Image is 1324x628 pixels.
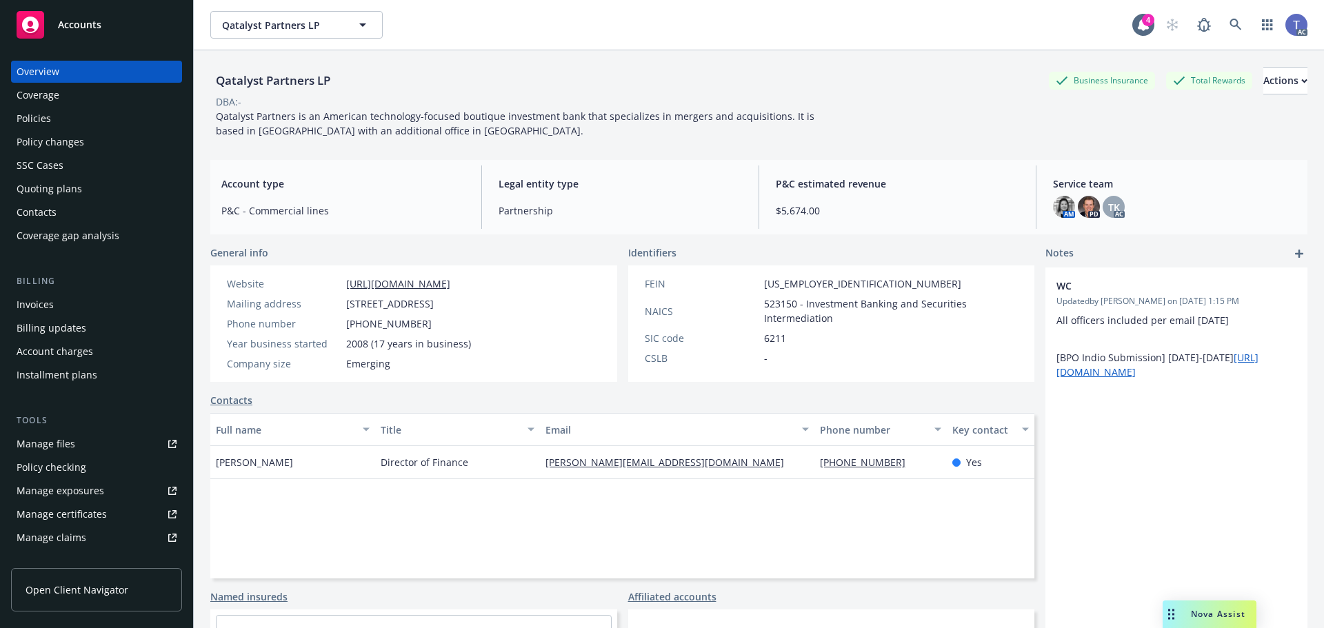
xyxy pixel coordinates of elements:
[11,341,182,363] a: Account charges
[11,456,182,478] a: Policy checking
[645,331,759,345] div: SIC code
[1285,14,1307,36] img: photo
[346,316,432,331] span: [PHONE_NUMBER]
[11,414,182,427] div: Tools
[11,433,182,455] a: Manage files
[1166,72,1252,89] div: Total Rewards
[227,276,341,291] div: Website
[1191,608,1245,620] span: Nova Assist
[17,108,51,130] div: Policies
[764,331,786,345] span: 6211
[1254,11,1281,39] a: Switch app
[11,84,182,106] a: Coverage
[17,84,59,106] div: Coverage
[1108,200,1120,214] span: TK
[11,154,182,176] a: SSC Cases
[17,341,93,363] div: Account charges
[1056,295,1296,307] span: Updated by [PERSON_NAME] on [DATE] 1:15 PM
[1291,245,1307,262] a: add
[346,356,390,371] span: Emerging
[381,455,468,469] span: Director of Finance
[11,294,182,316] a: Invoices
[346,277,450,290] a: [URL][DOMAIN_NAME]
[17,294,54,316] div: Invoices
[222,18,341,32] span: Qatalyst Partners LP
[645,351,759,365] div: CSLB
[540,413,814,446] button: Email
[11,61,182,83] a: Overview
[1263,67,1307,94] button: Actions
[545,423,794,437] div: Email
[11,6,182,44] a: Accounts
[17,61,59,83] div: Overview
[645,276,759,291] div: FEIN
[17,131,84,153] div: Policy changes
[1056,350,1296,379] p: [BPO Indio Submission] [DATE]-[DATE]
[227,356,341,371] div: Company size
[1053,196,1075,218] img: photo
[1163,600,1256,628] button: Nova Assist
[216,94,241,109] div: DBA: -
[1049,72,1155,89] div: Business Insurance
[11,274,182,288] div: Billing
[210,11,383,39] button: Qatalyst Partners LP
[17,154,63,176] div: SSC Cases
[11,131,182,153] a: Policy changes
[11,108,182,130] a: Policies
[820,423,925,437] div: Phone number
[216,423,354,437] div: Full name
[776,176,1019,191] span: P&C estimated revenue
[17,527,86,549] div: Manage claims
[1222,11,1250,39] a: Search
[210,245,268,260] span: General info
[17,201,57,223] div: Contacts
[1056,313,1296,327] p: All officers included per email [DATE]
[1045,245,1074,262] span: Notes
[17,225,119,247] div: Coverage gap analysis
[17,456,86,478] div: Policy checking
[221,203,465,218] span: P&C - Commercial lines
[1056,278,1261,293] span: WC
[11,503,182,525] a: Manage certificates
[375,413,540,446] button: Title
[11,225,182,247] a: Coverage gap analysis
[210,72,336,90] div: Qatalyst Partners LP
[227,336,341,351] div: Year business started
[628,589,716,604] a: Affiliated accounts
[764,276,961,291] span: [US_EMPLOYER_IDENTIFICATION_NUMBER]
[645,304,759,318] div: NAICS
[346,336,471,351] span: 2008 (17 years in business)
[1142,14,1154,26] div: 4
[545,456,795,469] a: [PERSON_NAME][EMAIL_ADDRESS][DOMAIN_NAME]
[58,19,101,30] span: Accounts
[499,203,742,218] span: Partnership
[1190,11,1218,39] a: Report a Bug
[17,317,86,339] div: Billing updates
[210,589,288,604] a: Named insureds
[17,364,97,386] div: Installment plans
[17,433,75,455] div: Manage files
[966,455,982,469] span: Yes
[381,423,519,437] div: Title
[11,317,182,339] a: Billing updates
[1158,11,1186,39] a: Start snowing
[1053,176,1296,191] span: Service team
[11,480,182,502] a: Manage exposures
[216,110,817,137] span: Qatalyst Partners is an American technology-focused boutique investment bank that specializes in ...
[26,583,128,597] span: Open Client Navigator
[776,203,1019,218] span: $5,674.00
[17,178,82,200] div: Quoting plans
[1078,196,1100,218] img: photo
[11,201,182,223] a: Contacts
[17,480,104,502] div: Manage exposures
[17,503,107,525] div: Manage certificates
[227,296,341,311] div: Mailing address
[1045,267,1307,390] div: WCUpdatedby [PERSON_NAME] on [DATE] 1:15 PMAll officers included per email [DATE] [BPO Indio Subm...
[11,550,182,572] a: Manage BORs
[764,296,1019,325] span: 523150 - Investment Banking and Securities Intermediation
[1163,600,1180,628] div: Drag to move
[820,456,916,469] a: [PHONE_NUMBER]
[11,178,182,200] a: Quoting plans
[947,413,1034,446] button: Key contact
